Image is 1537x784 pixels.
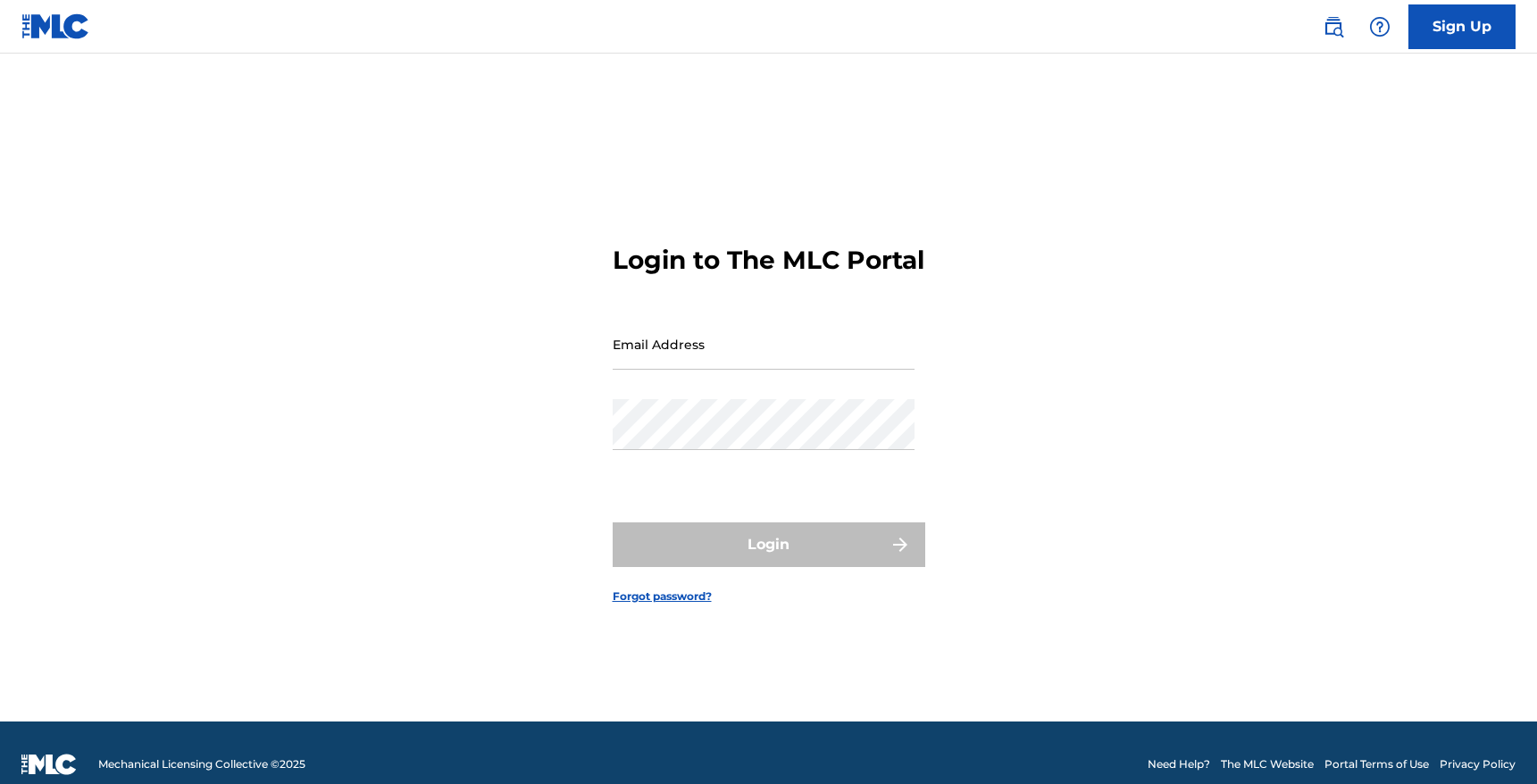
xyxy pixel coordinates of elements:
img: help [1369,16,1391,38]
div: Help [1362,9,1398,45]
a: Privacy Policy [1440,756,1516,772]
img: search [1323,16,1344,38]
h3: Login to The MLC Portal [613,245,924,276]
a: Sign Up [1408,4,1516,49]
iframe: Chat Widget [1448,698,1537,784]
a: Public Search [1316,9,1351,45]
a: Need Help? [1148,756,1210,772]
a: Forgot password? [613,588,712,605]
img: MLC Logo [21,13,90,39]
a: The MLC Website [1221,756,1314,772]
a: Portal Terms of Use [1324,756,1429,772]
img: logo [21,754,77,775]
span: Mechanical Licensing Collective © 2025 [98,756,305,772]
